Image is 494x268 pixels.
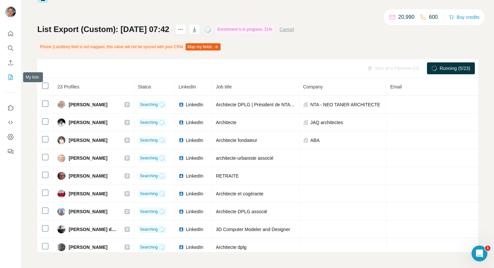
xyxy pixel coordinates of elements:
[179,138,184,143] img: LinkedIn logo
[57,190,65,198] img: Avatar
[57,243,65,251] img: Avatar
[140,191,158,197] span: Searching
[5,71,16,83] button: My lists
[186,43,221,50] button: Map my fields
[57,101,65,109] img: Avatar
[179,173,184,179] img: LinkedIn logo
[69,208,107,215] span: [PERSON_NAME]
[186,226,203,233] span: LinkedIn
[5,131,16,143] button: Dashboard
[390,84,402,89] span: Email
[5,7,16,17] img: Avatar
[140,102,158,108] span: Searching
[179,155,184,161] img: LinkedIn logo
[216,102,352,107] span: Architecte DPLG | Président de NTA – NEO TANER ARCHITECTE
[5,28,16,40] button: Quick start
[186,190,203,197] span: LinkedIn
[37,24,169,35] h1: List Export (Custom): [DATE] 07:42
[186,173,203,179] span: LinkedIn
[485,246,490,251] span: 1
[472,246,487,261] iframe: Intercom live chat
[69,119,107,126] span: [PERSON_NAME]
[37,41,222,52] div: Phone (Landline) field is not mapped, this value will not be synced with your CRM
[69,173,107,179] span: [PERSON_NAME]
[429,13,438,21] p: 600
[179,191,184,196] img: LinkedIn logo
[179,102,184,107] img: LinkedIn logo
[186,137,203,144] span: LinkedIn
[5,117,16,128] button: Use Surfe API
[69,226,118,233] span: [PERSON_NAME] de Olim
[186,155,203,161] span: LinkedIn
[186,119,203,126] span: LinkedIn
[179,227,184,232] img: LinkedIn logo
[57,118,65,126] img: Avatar
[186,244,203,251] span: LinkedIn
[5,42,16,54] button: Search
[69,137,107,144] span: [PERSON_NAME]
[186,208,203,215] span: LinkedIn
[398,13,414,21] p: 20,990
[57,84,79,89] span: 23 Profiles
[179,120,184,125] img: LinkedIn logo
[303,84,323,89] span: Company
[310,137,320,144] span: ABA
[140,137,158,143] span: Searching
[175,24,186,35] button: actions
[440,65,470,72] span: Running (5/23)
[57,172,65,180] img: Avatar
[280,26,294,33] button: Cancel
[310,101,380,108] span: NTA - NEO TANER ARCHITECTE
[216,227,290,232] span: 3D Computer Modeler and Designer
[216,138,257,143] span: Architecte fondateur
[140,155,158,161] span: Searching
[310,119,343,126] span: JAQ architectes
[449,13,479,22] button: Buy credits
[138,84,151,89] span: Status
[186,101,203,108] span: LinkedIn
[216,120,236,125] span: Architecte
[140,173,158,179] span: Searching
[69,101,107,108] span: [PERSON_NAME]
[57,208,65,216] img: Avatar
[57,136,65,144] img: Avatar
[216,155,273,161] span: architecte-urbaniste associé
[179,245,184,250] img: LinkedIn logo
[140,209,158,215] span: Searching
[5,57,16,69] button: Enrich CSV
[179,84,196,89] span: LinkedIn
[69,244,107,251] span: [PERSON_NAME]
[5,146,16,157] button: Feedback
[216,25,274,33] div: Enrichment is in progress: 21%
[216,173,239,179] span: RETRAITE
[57,154,65,162] img: Avatar
[216,191,264,196] span: Architecte et cogérante
[5,102,16,114] button: Use Surfe on LinkedIn
[216,209,267,214] span: Architecte DPLG associé
[140,226,158,232] span: Searching
[216,84,232,89] span: Job title
[57,225,65,233] img: Avatar
[69,190,107,197] span: [PERSON_NAME]
[216,245,247,250] span: Architecte dplg
[140,119,158,125] span: Searching
[140,244,158,250] span: Searching
[69,155,107,161] span: [PERSON_NAME]
[179,209,184,214] img: LinkedIn logo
